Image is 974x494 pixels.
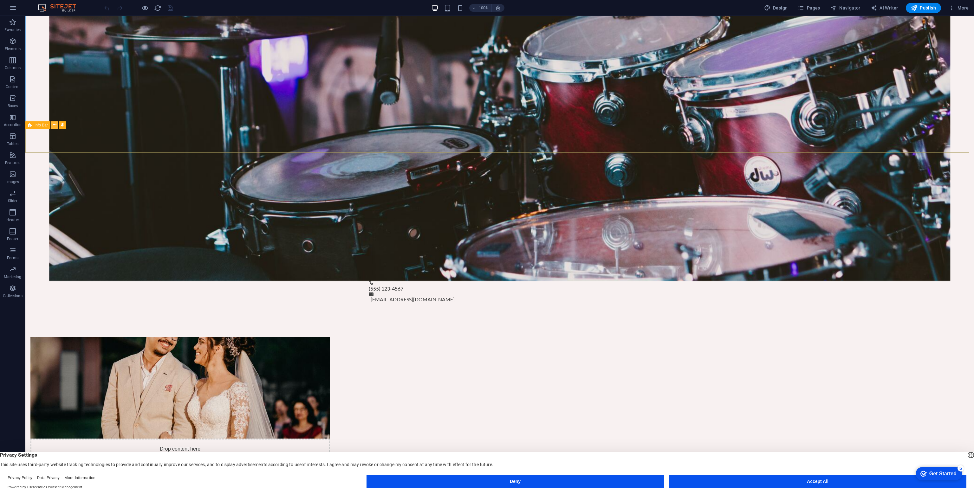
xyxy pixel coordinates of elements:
[345,280,429,286] a: [EMAIL_ADDRESS][DOMAIN_NAME]
[762,3,790,13] button: Design
[6,84,20,89] p: Content
[3,293,22,298] p: Collections
[47,1,53,8] div: 5
[830,5,860,11] span: Navigator
[141,4,149,12] button: Click here to leave preview mode and continue editing
[19,7,46,13] div: Get Started
[479,4,489,12] h6: 100%
[120,450,152,459] span: Add elements
[5,46,21,51] p: Elements
[828,3,863,13] button: Navigator
[4,122,22,127] p: Accordion
[7,141,18,146] p: Tables
[795,3,822,13] button: Pages
[154,4,161,12] i: Reload page
[7,255,18,260] p: Forms
[7,236,18,241] p: Footer
[762,3,790,13] div: Design (Ctrl+Alt+Y)
[911,5,936,11] span: Publish
[35,123,48,127] span: Info Bar
[343,270,378,276] span: (555) 123-4567
[5,160,20,165] p: Features
[8,198,18,203] p: Slider
[6,217,19,222] p: Header
[764,5,788,11] span: Design
[36,4,84,12] img: Editor Logo
[4,27,21,32] p: Favorites
[8,103,18,108] p: Boxes
[906,3,941,13] button: Publish
[154,4,161,12] button: reload
[5,65,21,70] p: Columns
[5,423,304,468] div: Drop content here
[25,16,974,484] iframe: To enrich screen reader interactions, please activate Accessibility in Grammarly extension settings
[4,274,21,279] p: Marketing
[871,5,898,11] span: AI Writer
[5,3,51,16] div: Get Started 5 items remaining, 0% complete
[868,3,901,13] button: AI Writer
[949,5,969,11] span: More
[469,4,492,12] button: 100%
[798,5,820,11] span: Pages
[495,5,501,11] i: On resize automatically adjust zoom level to fit chosen device.
[154,450,189,459] span: Paste clipboard
[6,179,19,184] p: Images
[946,3,971,13] button: More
